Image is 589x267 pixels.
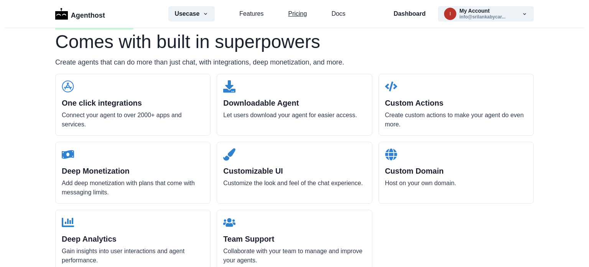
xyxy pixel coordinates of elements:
[55,57,534,68] p: Create agents that can do more than just chat, with integrations, deep monetization, and more.
[62,247,204,265] p: Gain insights into user interactions and agent performance.
[223,166,365,176] h2: Customizable UI
[331,9,345,18] a: Docs
[55,7,105,21] a: LogoAgenthost
[223,111,365,120] p: Let users download your agent for easier access.
[385,179,527,188] p: Host on your own domain.
[223,234,365,244] h2: Team Support
[62,179,204,197] p: Add deep monetization with plans that come with messaging limits.
[223,179,365,188] p: Customize the look and feel of the chat experience.
[55,8,68,20] img: Logo
[438,6,534,22] button: info@srilankabycar.comMy Accountinfo@srilankabycar...
[385,98,527,108] h2: Custom Actions
[288,9,307,18] a: Pricing
[393,9,426,18] a: Dashboard
[62,234,204,244] h2: Deep Analytics
[223,98,365,108] h2: Downloadable Agent
[62,166,204,176] h2: Deep Monetization
[62,111,204,129] p: Connect your agent to over 2000+ apps and services.
[71,7,105,21] p: Agenthost
[385,166,527,176] h2: Custom Domain
[55,33,534,51] h1: Comes with built in superpowers
[223,247,365,265] p: Collaborate with your team to manage and improve your agents.
[168,6,215,22] button: Usecase
[239,9,263,18] a: Features
[385,111,527,129] p: Create custom actions to make your agent do even more.
[62,98,204,108] h2: One click integrations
